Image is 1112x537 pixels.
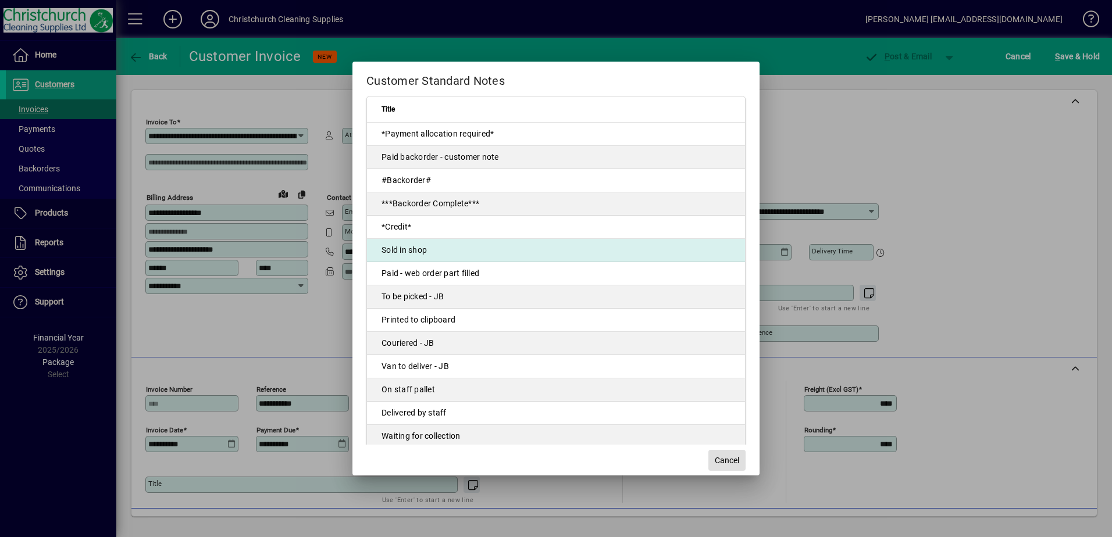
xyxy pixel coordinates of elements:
[367,146,745,169] td: Paid backorder - customer note
[367,239,745,262] td: Sold in shop
[382,103,395,116] span: Title
[367,355,745,378] td: Van to deliver - JB
[367,378,745,402] td: On staff pallet
[367,402,745,425] td: Delivered by staff
[352,62,760,95] h2: Customer Standard Notes
[708,450,746,471] button: Cancel
[367,425,745,448] td: Waiting for collection
[367,262,745,285] td: Paid - web order part filled
[367,309,745,332] td: Printed to clipboard
[367,169,745,192] td: #Backorder#
[367,332,745,355] td: Couriered - JB
[367,285,745,309] td: To be picked - JB
[367,123,745,146] td: *Payment allocation required*
[715,454,739,467] span: Cancel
